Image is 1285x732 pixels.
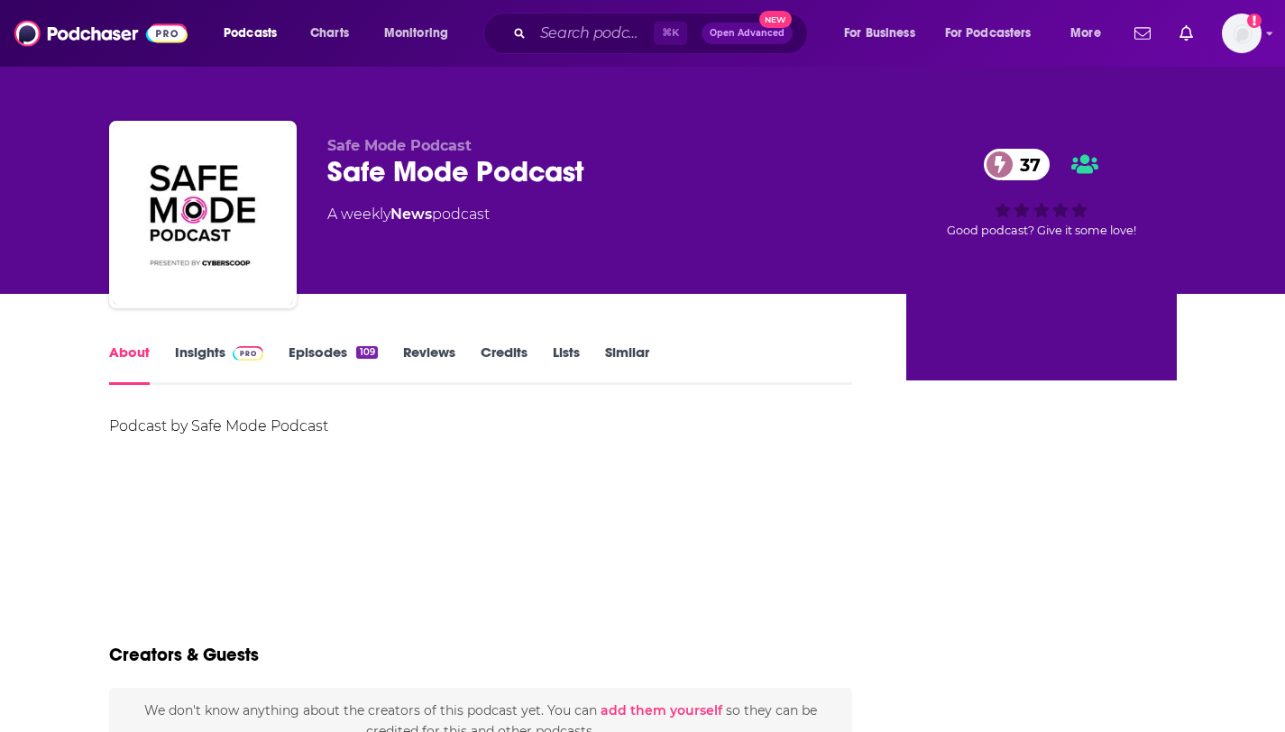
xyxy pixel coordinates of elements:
[211,19,300,48] button: open menu
[356,346,377,359] div: 109
[1247,14,1262,28] svg: Add a profile image
[702,23,793,44] button: Open AdvancedNew
[327,137,472,154] span: Safe Mode Podcast
[298,19,360,48] a: Charts
[1002,149,1050,180] span: 37
[906,137,1177,249] div: 37Good podcast? Give it some love!
[500,13,825,54] div: Search podcasts, credits, & more...
[372,19,472,48] button: open menu
[14,16,188,50] img: Podchaser - Follow, Share and Rate Podcasts
[1222,14,1262,53] button: Show profile menu
[1058,19,1124,48] button: open menu
[605,343,649,385] a: Similar
[831,19,938,48] button: open menu
[533,19,654,48] input: Search podcasts, credits, & more...
[984,149,1050,180] a: 37
[109,343,150,385] a: About
[710,29,785,38] span: Open Advanced
[759,11,792,28] span: New
[327,204,490,225] div: A weekly podcast
[945,21,1032,46] span: For Podcasters
[654,22,687,45] span: ⌘ K
[289,343,377,385] a: Episodes109
[310,21,349,46] span: Charts
[1127,18,1158,49] a: Show notifications dropdown
[1222,14,1262,53] span: Logged in as AustinGood
[384,21,448,46] span: Monitoring
[403,343,455,385] a: Reviews
[224,21,277,46] span: Podcasts
[601,703,722,718] button: add them yourself
[1172,18,1200,49] a: Show notifications dropdown
[109,414,853,439] div: Podcast by Safe Mode Podcast
[553,343,580,385] a: Lists
[390,206,432,223] a: News
[947,224,1136,237] span: Good podcast? Give it some love!
[109,644,259,666] h2: Creators & Guests
[933,19,1058,48] button: open menu
[113,124,293,305] img: Safe Mode Podcast
[175,343,264,385] a: InsightsPodchaser Pro
[844,21,915,46] span: For Business
[233,346,264,361] img: Podchaser Pro
[481,343,528,385] a: Credits
[1070,21,1101,46] span: More
[1222,14,1262,53] img: User Profile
